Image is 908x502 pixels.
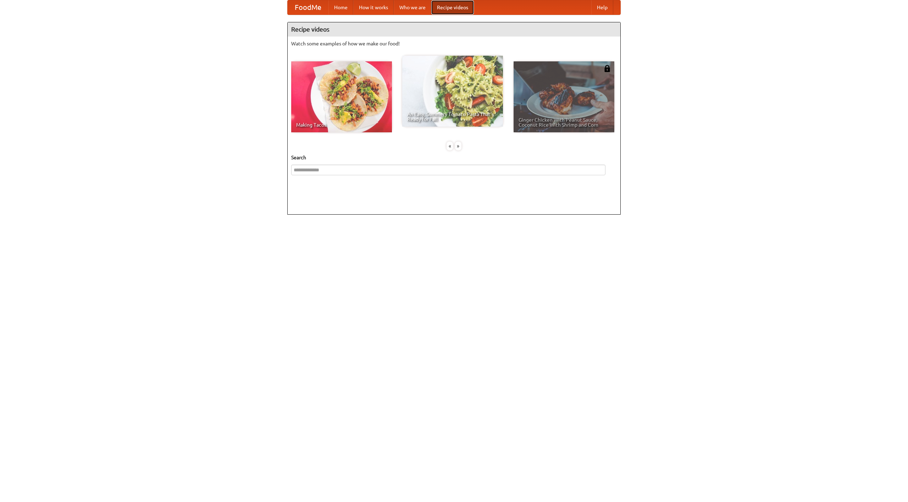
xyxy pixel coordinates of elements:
a: FoodMe [288,0,328,15]
img: 483408.png [604,65,611,72]
h5: Search [291,154,617,161]
p: Watch some examples of how we make our food! [291,40,617,47]
span: An Easy, Summery Tomato Pasta That's Ready for Fall [407,112,498,122]
div: » [455,142,461,150]
a: Who we are [394,0,431,15]
a: Making Tacos [291,61,392,132]
a: How it works [353,0,394,15]
div: « [447,142,453,150]
a: Recipe videos [431,0,474,15]
h4: Recipe videos [288,22,620,37]
span: Making Tacos [296,122,387,127]
a: Help [591,0,613,15]
a: Home [328,0,353,15]
a: An Easy, Summery Tomato Pasta That's Ready for Fall [402,56,503,127]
